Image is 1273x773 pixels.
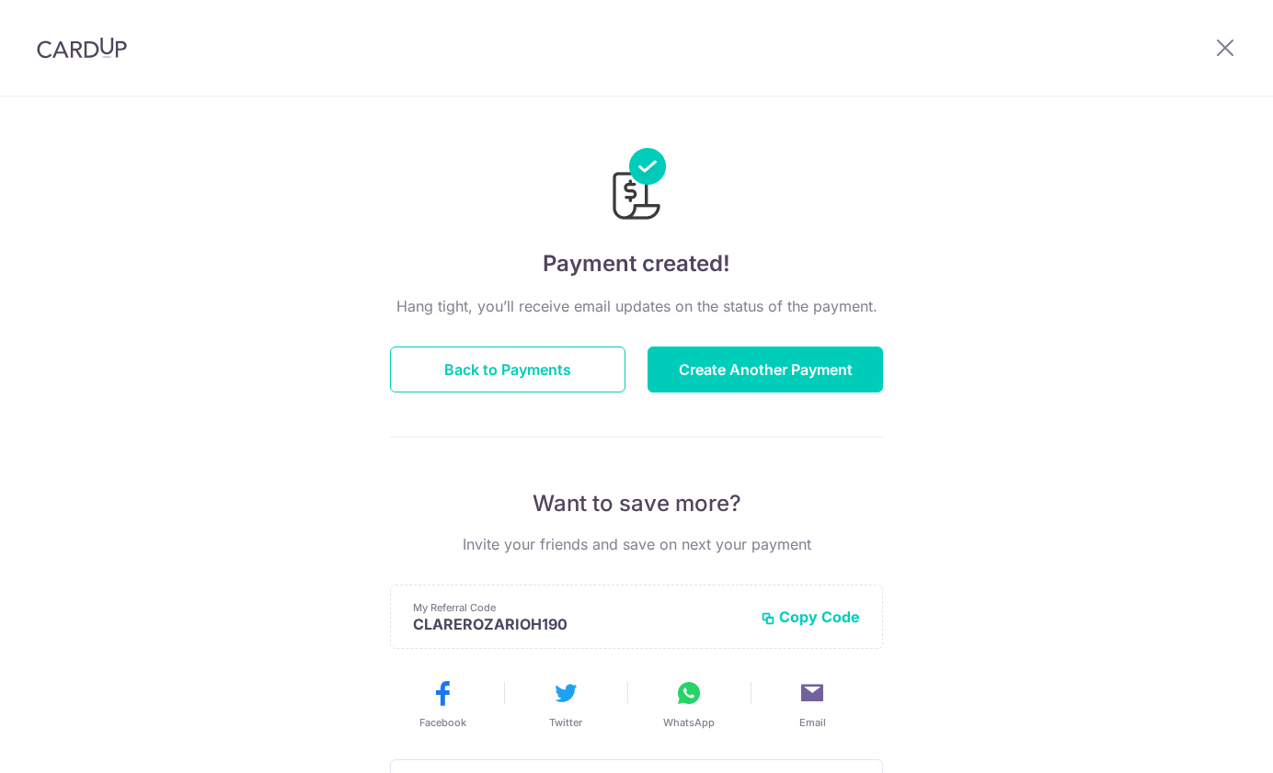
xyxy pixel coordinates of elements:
p: CLAREROZARIOH190 [413,615,746,633]
button: Copy Code [761,608,860,626]
button: Twitter [511,678,620,730]
button: Facebook [388,678,497,730]
span: WhatsApp [663,715,715,730]
span: Email [799,715,826,730]
img: CardUp [37,37,127,59]
p: Invite your friends and save on next your payment [390,533,883,555]
button: Create Another Payment [648,347,883,392]
p: Want to save more? [390,489,883,518]
button: Email [758,678,866,730]
span: Twitter [549,715,582,730]
span: Facebook [419,715,466,730]
p: My Referral Code [413,600,746,615]
img: Payments [607,148,666,225]
button: WhatsApp [635,678,743,730]
p: Hang tight, you’ll receive email updates on the status of the payment. [390,295,883,317]
button: Back to Payments [390,347,625,392]
h4: Payment created! [390,247,883,280]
